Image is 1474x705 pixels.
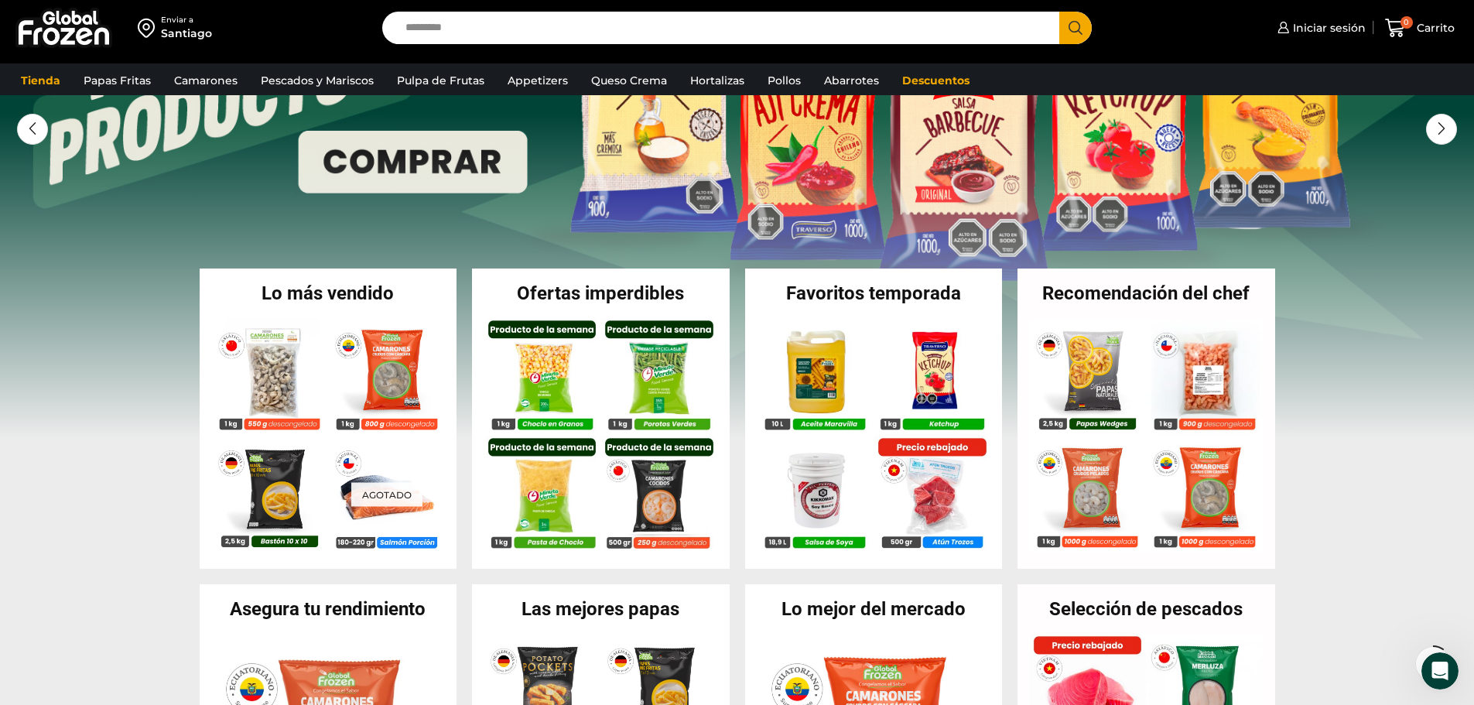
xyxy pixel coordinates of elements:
a: Pulpa de Frutas [389,66,492,95]
a: Iniciar sesión [1274,12,1366,43]
span: Mensajes [207,522,257,532]
h2: Lo más vendido [200,284,457,303]
button: Mensajes [155,483,310,545]
h2: Las mejores papas [472,600,730,618]
img: Profile image for Global [31,25,62,56]
p: Hola 👋 [31,110,279,136]
h2: Recomendación del chef [1017,284,1275,303]
h2: Ofertas imperdibles [472,284,730,303]
h2: Asegura tu rendimiento [200,600,457,618]
div: Envíanos un mensajeSolemos responder en unos minutos [15,208,294,267]
p: ¿Cómo podemos ayudarte? [31,136,279,189]
span: Iniciar sesión [1289,20,1366,36]
h2: Lo mejor del mercado [745,600,1003,618]
span: 0 [1400,16,1413,29]
img: address-field-icon.svg [138,15,161,41]
a: Pescados y Mariscos [253,66,381,95]
span: Carrito [1413,20,1455,36]
h2: Selección de pescados [1017,600,1275,618]
span: Inicio [61,522,94,532]
a: Pollos [760,66,809,95]
a: Tienda [13,66,68,95]
div: Santiago [161,26,212,41]
div: Next slide [1426,114,1457,145]
a: Appetizers [500,66,576,95]
a: Camarones [166,66,245,95]
a: Hortalizas [682,66,752,95]
a: Papas Fritas [76,66,159,95]
div: Solemos responder en unos minutos [32,238,258,254]
h2: Favoritos temporada [745,284,1003,303]
div: Previous slide [17,114,48,145]
a: 0 Carrito [1381,10,1459,46]
a: Descuentos [894,66,977,95]
iframe: Intercom live chat [1421,652,1459,690]
div: Enviar a [161,15,212,26]
div: Envíanos un mensaje [32,221,258,238]
p: Agotado [351,483,422,507]
a: Queso Crema [583,66,675,95]
div: Cerrar [266,25,294,53]
a: Abarrotes [816,66,887,95]
button: Search button [1059,12,1092,44]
